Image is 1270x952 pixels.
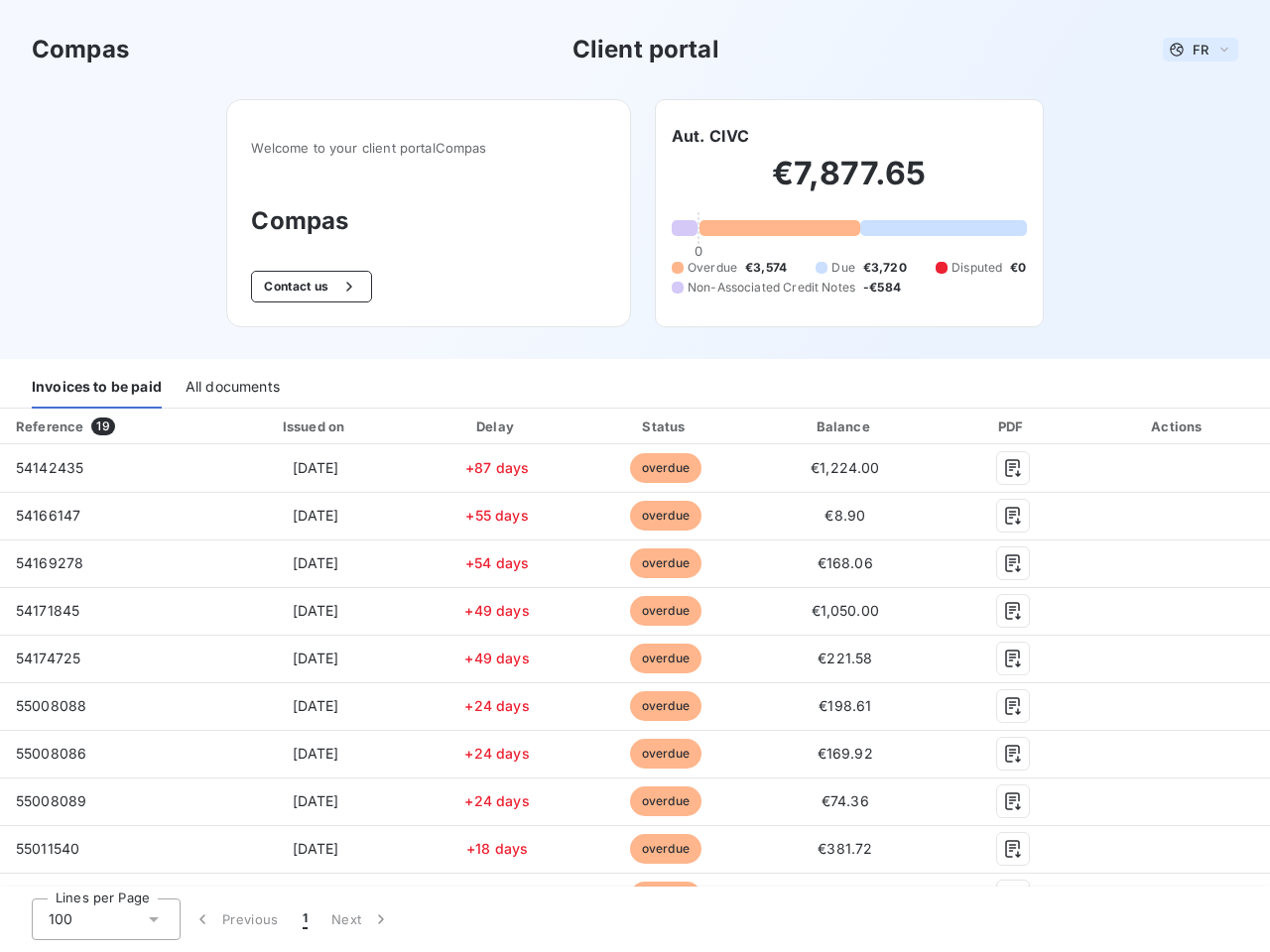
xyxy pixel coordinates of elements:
[251,140,606,156] span: Welcome to your client portal Compas
[466,840,528,857] span: +18 days
[293,507,339,524] span: [DATE]
[319,898,403,940] button: Next
[293,697,339,714] span: [DATE]
[293,650,339,666] span: [DATE]
[688,259,737,277] span: Overdue
[1091,416,1266,436] div: Actions
[220,416,411,436] div: Issued on
[572,32,719,67] h3: Client portal
[16,602,79,619] span: 54171845
[293,602,339,619] span: [DATE]
[464,792,529,809] span: +24 days
[630,453,701,483] span: overdue
[464,602,529,619] span: +49 days
[831,259,854,277] span: Due
[16,650,80,666] span: 54174725
[818,840,872,857] span: €381.72
[91,417,114,435] span: 19
[822,792,869,809] span: €74.36
[303,909,308,929] span: 1
[695,243,702,259] span: 0
[672,124,749,148] h6: Aut. CIVC
[943,416,1082,436] div: PDF
[291,898,319,940] button: 1
[16,840,79,857] span: 55011540
[251,271,371,302] button: Contact us
[293,745,339,762] span: [DATE]
[630,834,701,864] span: overdue
[16,507,80,524] span: 54166147
[630,644,701,673] span: overdue
[630,548,701,578] span: overdue
[293,840,339,857] span: [DATE]
[745,259,787,277] span: €3,574
[419,416,575,436] div: Delay
[630,596,701,626] span: overdue
[811,459,879,476] span: €1,224.00
[464,697,529,714] span: +24 days
[464,650,529,666] span: +49 days
[16,792,86,809] span: 55008089
[863,259,907,277] span: €3,720
[863,279,901,297] span: -€584
[464,745,529,762] span: +24 days
[293,554,339,571] span: [DATE]
[1193,42,1208,58] span: FR
[16,697,86,714] span: 55008088
[630,691,701,721] span: overdue
[583,416,747,436] div: Status
[952,259,1002,277] span: Disputed
[818,650,872,666] span: €221.58
[16,745,86,762] span: 55008086
[825,507,865,524] span: €8.90
[688,279,855,297] span: Non-Associated Credit Notes
[818,745,873,762] span: €169.92
[672,154,1027,213] h2: €7,877.65
[16,554,83,571] span: 54169278
[630,882,701,911] span: overdue
[293,792,339,809] span: [DATE]
[465,554,529,571] span: +54 days
[16,459,83,476] span: 54142435
[32,367,162,409] div: Invoices to be paid
[819,697,871,714] span: €198.61
[49,909,72,929] span: 100
[465,459,529,476] span: +87 days
[756,416,936,436] div: Balance
[465,507,528,524] span: +55 days
[630,739,701,769] span: overdue
[32,32,129,67] h3: Compas
[1010,259,1026,277] span: €0
[181,898,291,940] button: Previous
[630,786,701,816] span: overdue
[293,459,339,476] span: [DATE]
[186,367,280,409] div: All documents
[630,501,701,531] span: overdue
[818,554,873,571] span: €168.06
[812,602,879,619] span: €1,050.00
[251,203,606,239] h3: Compas
[16,418,83,434] div: Reference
